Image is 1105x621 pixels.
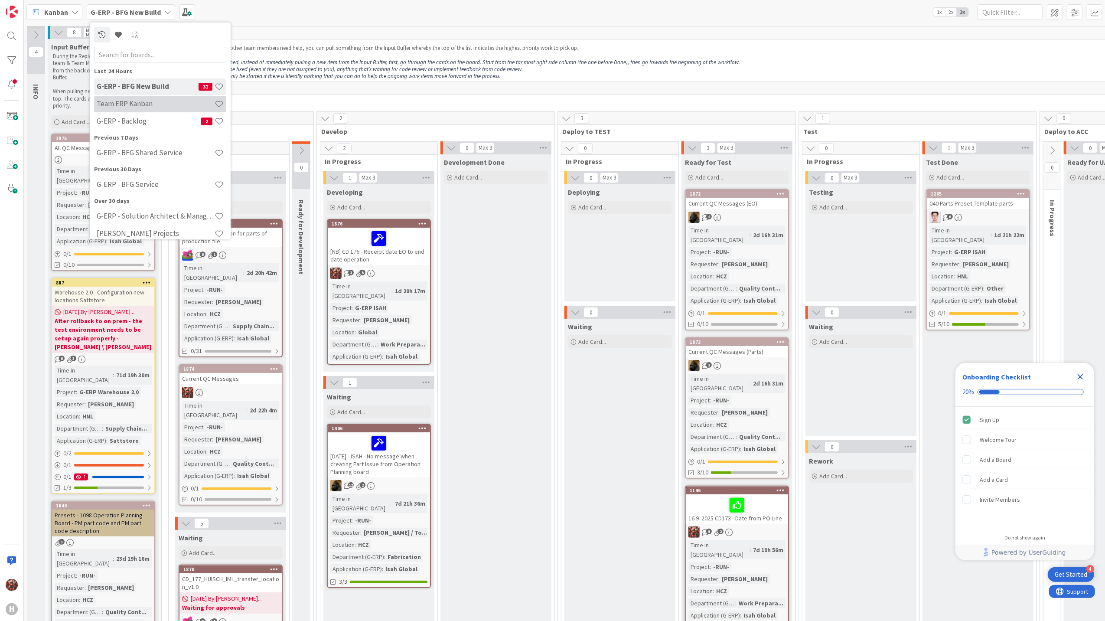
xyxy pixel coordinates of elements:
div: Application (G-ERP) [182,471,234,480]
div: -RUN- [711,395,731,405]
div: Sign Up [980,415,999,425]
div: Add a Card [980,474,1008,485]
span: 2 [360,482,365,488]
div: Time in [GEOGRAPHIC_DATA] [330,494,391,513]
span: : [85,200,86,209]
span: 0/10 [63,260,75,269]
div: Current QC Messages (Parts) [686,346,788,357]
div: -RUN- [711,247,731,257]
div: Location [330,327,355,337]
img: ND [330,480,342,491]
div: Location [55,212,79,222]
div: Project [55,188,76,197]
div: Time in [GEOGRAPHIC_DATA] [182,263,243,282]
span: 5 [360,270,365,275]
div: -RUN- [205,422,225,432]
div: 1098 [179,220,282,228]
div: Project [55,387,76,397]
div: 2d 22h 4m [248,405,279,415]
div: 114616.9 .2025 CD173 - Date from PO Line [686,487,788,524]
div: Isah Global [108,236,144,246]
span: Kanban [44,7,68,17]
span: Add Card... [62,118,89,126]
span: : [740,296,741,305]
span: Add Card... [819,472,847,480]
span: : [710,247,711,257]
input: Quick Filter... [978,4,1043,20]
div: Requester [688,259,718,269]
a: 1874Current QC MessagesJKTime in [GEOGRAPHIC_DATA]:2d 22h 4mProject:-RUN-Requester:[PERSON_NAME]L... [179,364,283,506]
span: Add Card... [578,203,606,211]
span: : [391,286,393,296]
div: 1406[DATE] - ISAH - No message when creating Part Issue from Operation Planning board [328,425,430,477]
b: G-ERP - BFG New Build [91,8,161,16]
h4: G-ERP - Solution Architect & Management [97,212,215,220]
div: Project [182,285,203,294]
div: 1 [74,474,88,480]
span: : [79,412,80,421]
div: Requester [55,200,85,209]
div: Previous 30 Days [94,164,226,173]
div: Requester [330,315,360,325]
span: Add Card... [936,173,964,181]
div: [PERSON_NAME] [213,435,264,444]
div: 1098Make use of location for parts of production file [179,220,282,247]
div: Time in [GEOGRAPHIC_DATA] [929,226,991,245]
div: 1873Current QC Messages (Parts) [686,338,788,357]
span: 0/10 [697,320,708,329]
div: 1872Current QC Messages (EO) [686,190,788,209]
span: Support [18,1,39,12]
span: 0 / 1 [63,461,72,470]
b: After rollback to on prem - the test environment needs to be setup again properly - [PERSON_NAME]... [55,317,152,351]
div: [PERSON_NAME] [213,297,264,307]
div: Time in [GEOGRAPHIC_DATA] [182,401,246,420]
div: Current QC Messages [179,373,282,384]
div: Current QC Messages (EO) [686,198,788,209]
div: All QC Messages [52,142,154,154]
div: -RUN- [205,285,225,294]
span: : [76,387,77,397]
div: Location [688,420,713,429]
span: : [954,271,955,281]
span: : [212,297,213,307]
div: 1d 20h 17m [393,286,427,296]
div: Department (G-ERP) [182,321,229,331]
div: 0/1 [179,483,282,494]
div: [PERSON_NAME] [720,408,770,417]
div: [PERSON_NAME] [961,259,1011,269]
div: Project [182,422,203,432]
div: HCZ [714,420,729,429]
div: Isah Global [982,296,1019,305]
div: Isah Global [235,333,271,343]
div: Application (G-ERP) [55,236,106,246]
span: [DATE] By [PERSON_NAME]... [63,307,134,317]
div: HCZ [714,271,729,281]
div: 0/2 [52,448,154,459]
span: : [106,436,108,445]
div: 1265 [927,190,1029,198]
div: [PERSON_NAME] [720,259,770,269]
div: Isah Global [741,296,778,305]
div: 887 [52,279,154,287]
div: Requester [55,399,85,409]
div: 1875 [52,134,154,142]
div: Project [330,303,352,313]
div: 1265040 Parts Preset Template parts [927,190,1029,209]
div: JK [328,268,430,279]
div: Department (G-ERP) [182,459,229,468]
div: Application (G-ERP) [688,296,740,305]
div: Project [330,516,352,525]
span: : [212,435,213,444]
div: Presets - 1098 Operation Planning Board - PM part code and PM part code description [52,510,154,536]
div: Department (G-ERP) [55,424,102,433]
div: [NB] CD 176 - Receipt date EO to end date operation [328,228,430,265]
div: Time in [GEOGRAPHIC_DATA] [330,281,391,301]
div: Location [929,271,954,281]
div: Application (G-ERP) [929,296,981,305]
div: Quality Cont... [231,459,276,468]
div: Work Prepara... [378,340,427,349]
div: Warehouse 2.0 - Configuration new locations Sattstore [52,287,154,306]
div: 0/1 [927,308,1029,319]
div: ND [686,360,788,371]
div: Add a Board is incomplete. [959,450,1091,469]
